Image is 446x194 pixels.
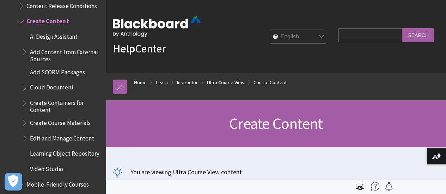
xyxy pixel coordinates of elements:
[113,168,439,176] p: You are viewing Ultra Course View content
[113,42,166,56] a: HelpCenter
[371,182,379,190] img: More help
[30,163,63,173] span: Video Studio
[30,82,73,91] span: Cloud Document
[26,15,69,25] span: Create Content
[253,78,287,87] a: Course Content
[30,31,77,40] span: AI Design Assistant
[177,78,198,87] a: Instructor
[156,78,168,87] a: Learn
[5,173,22,190] button: Open Preferences
[30,117,90,126] span: Create Course Materials
[30,97,101,113] span: Create Containers for Content
[113,42,135,56] strong: Help
[402,28,434,42] input: Search
[356,182,364,190] img: Print
[30,66,85,76] span: Add SCORM Packages
[26,179,88,188] span: Mobile-Friendly Courses
[134,78,147,87] a: Home
[30,46,101,63] span: Add Content from External Sources
[229,114,323,133] span: Create Content
[113,17,201,37] img: Blackboard by Anthology
[30,132,94,142] span: Edit and Manage Content
[385,182,393,190] img: Follow this page
[30,148,99,157] span: Learning Object Repository
[207,78,244,87] a: Ultra Course View
[270,30,326,44] select: Site Language Selector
